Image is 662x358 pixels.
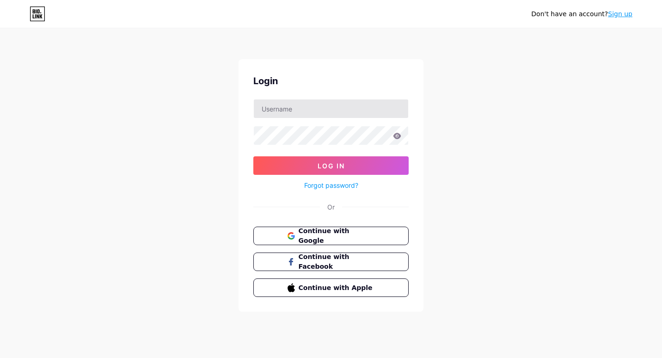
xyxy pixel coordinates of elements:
[304,180,358,190] a: Forgot password?
[531,9,632,19] div: Don't have an account?
[253,227,409,245] button: Continue with Google
[253,156,409,175] button: Log In
[254,99,408,118] input: Username
[299,252,375,272] span: Continue with Facebook
[299,283,375,293] span: Continue with Apple
[253,278,409,297] button: Continue with Apple
[327,202,335,212] div: Or
[253,253,409,271] button: Continue with Facebook
[253,74,409,88] div: Login
[608,10,632,18] a: Sign up
[299,226,375,246] span: Continue with Google
[318,162,345,170] span: Log In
